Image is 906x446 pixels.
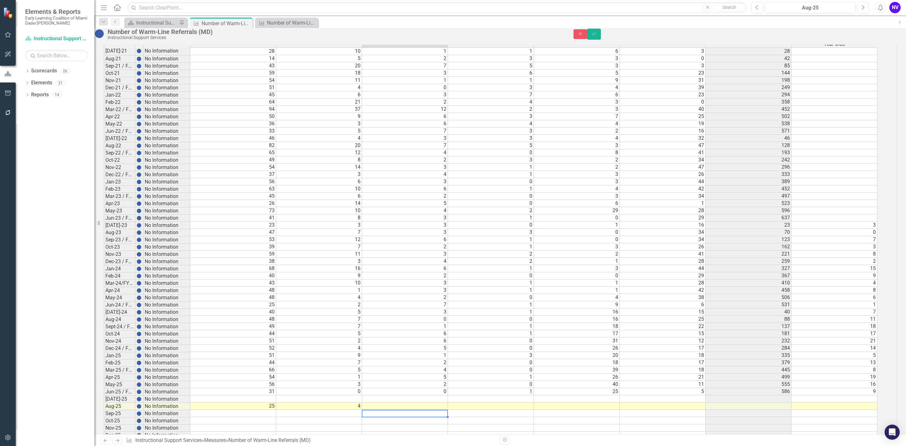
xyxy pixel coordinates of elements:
[190,200,276,207] td: 26
[706,48,791,55] td: 28
[448,164,534,171] td: 1
[276,171,362,178] td: 3
[137,237,142,242] img: BgCOk07PiH71IgAAAABJRU5ErkJggg==
[104,70,135,77] td: Oct-21
[143,47,190,55] td: No Information
[448,178,534,185] td: 0
[620,91,706,99] td: 23
[31,79,52,87] a: Elements
[257,19,316,27] a: Number of Warm-Line Contacts (MD)
[137,93,142,98] img: BgCOk07PiH71IgAAAABJRU5ErkJggg==
[534,156,620,164] td: 2
[137,223,142,228] img: BgCOk07PiH71IgAAAABJRU5ErkJggg==
[137,194,142,199] img: BgCOk07PiH71IgAAAABJRU5ErkJggg==
[448,84,534,91] td: 3
[362,185,448,193] td: 6
[706,222,791,229] td: 23
[448,91,534,99] td: 7
[448,149,534,156] td: 0
[127,2,747,13] input: Search ClearPoint...
[190,193,276,200] td: 45
[706,135,791,142] td: 46
[534,149,620,156] td: 8
[362,229,448,236] td: 3
[276,135,362,142] td: 4
[190,106,276,113] td: 94
[791,229,877,236] td: 0
[362,222,448,229] td: 3
[276,77,362,84] td: 11
[143,157,190,164] td: No Information
[534,193,620,200] td: 3
[190,99,276,106] td: 64
[104,135,135,142] td: [DATE]-22
[143,142,190,150] td: No Information
[143,70,190,77] td: No Information
[137,121,142,127] img: BgCOk07PiH71IgAAAABJRU5ErkJggg==
[534,229,620,236] td: 0
[706,200,791,207] td: 523
[448,135,534,142] td: 3
[190,156,276,164] td: 49
[706,164,791,171] td: 296
[104,157,135,164] td: Oct-22
[620,214,706,222] td: 29
[104,150,135,157] td: Sep-22 / FY23-Q1
[362,113,448,120] td: 6
[534,48,620,55] td: 6
[276,99,362,106] td: 21
[791,236,877,243] td: 7
[108,28,561,35] div: Number of Warm-Line Referrals (MD)
[276,200,362,207] td: 14
[362,142,448,149] td: 7
[534,207,620,214] td: 29
[706,236,791,243] td: 123
[137,114,142,119] img: BgCOk07PiH71IgAAAABJRU5ErkJggg==
[362,62,448,70] td: 7
[620,236,706,243] td: 34
[706,113,791,120] td: 502
[706,99,791,106] td: 358
[448,106,534,113] td: 2
[276,48,362,55] td: 10
[190,171,276,178] td: 37
[276,91,362,99] td: 6
[534,106,620,113] td: 3
[706,91,791,99] td: 294
[362,106,448,113] td: 12
[137,56,142,61] img: BgCOk07PiH71IgAAAABJRU5ErkJggg==
[190,113,276,120] td: 50
[276,229,362,236] td: 7
[620,113,706,120] td: 25
[448,222,534,229] td: 0
[620,135,706,142] td: 32
[137,187,142,192] img: BgCOk07PiH71IgAAAABJRU5ErkJggg==
[190,135,276,142] td: 46
[620,106,706,113] td: 40
[137,64,142,69] img: BgCOk07PiH71IgAAAABJRU5ErkJggg==
[534,222,620,229] td: 1
[190,149,276,156] td: 65
[190,70,276,77] td: 59
[104,186,135,193] td: Feb-23
[276,156,362,164] td: 8
[448,214,534,222] td: 1
[3,7,14,18] img: ClearPoint Strategy
[137,48,142,54] img: BgCOk07PiH71IgAAAABJRU5ErkJggg==
[104,77,135,84] td: Nov-21
[534,164,620,171] td: 2
[620,229,706,236] td: 34
[104,106,135,113] td: Mar-22 / FY22-Q3
[448,99,534,106] td: 4
[143,236,190,244] td: No Information
[104,236,135,244] td: Sep-23 / FY24-Q1
[190,222,276,229] td: 23
[448,236,534,243] td: 1
[143,222,190,229] td: No Information
[104,128,135,135] td: Jun-22 / FY21/22-Q4
[143,121,190,128] td: No Information
[276,84,362,91] td: 4
[534,77,620,84] td: 9
[448,113,534,120] td: 3
[448,120,534,127] td: 4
